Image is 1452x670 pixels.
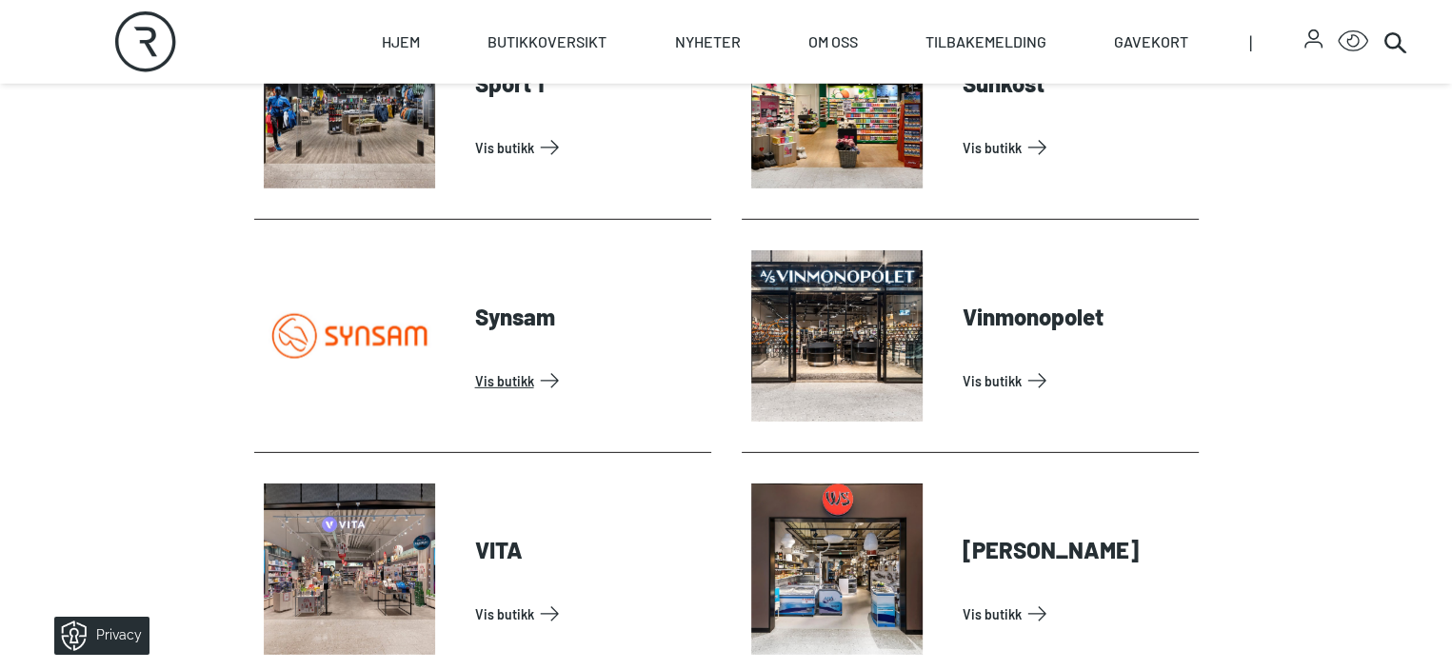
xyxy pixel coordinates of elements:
button: Open Accessibility Menu [1338,27,1368,57]
a: Vis Butikk: Sport 1 [475,132,704,163]
a: Vis Butikk: Vinmonopolet [963,365,1191,396]
a: Vis Butikk: VITA [475,599,704,629]
a: Vis Butikk: Sunkost [963,132,1191,163]
a: Vis Butikk: Synsam [475,365,704,396]
a: Vis Butikk: Wilsbeck Sjømat [963,599,1191,629]
iframe: Manage Preferences [19,610,174,660]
